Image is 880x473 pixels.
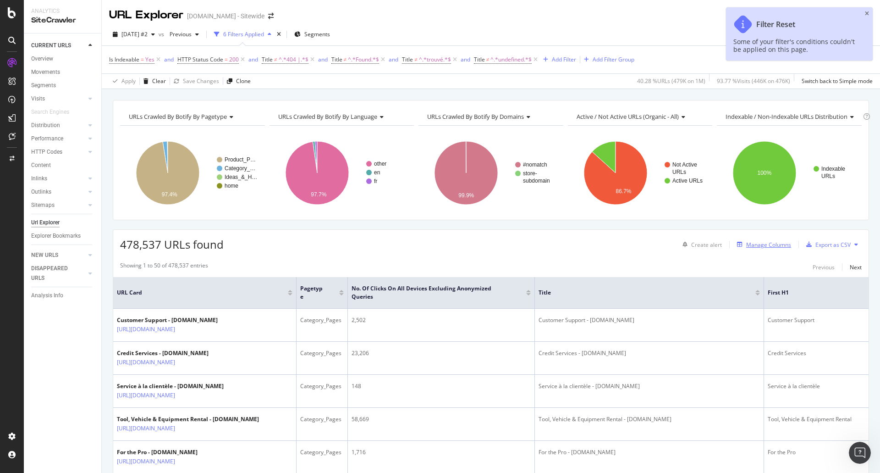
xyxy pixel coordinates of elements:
button: Clone [223,74,251,89]
button: and [461,55,470,64]
button: 6 Filters Applied [210,27,275,42]
div: Overview [31,54,53,64]
button: Upload attachment [44,300,51,308]
a: Overview [31,54,95,64]
span: HTTP Status Code [177,56,223,63]
h4: URLs Crawled By Botify By domains [425,109,555,124]
div: Tool, Vehicle & Equipment Rental - [DOMAIN_NAME] [539,415,760,423]
span: pagetype [300,284,325,301]
span: ≠ [344,56,347,63]
text: en [374,169,380,176]
button: and [389,55,398,64]
a: CURRENT URLS [31,41,86,50]
span: Title [474,56,485,63]
div: Credit Services - [DOMAIN_NAME] [539,349,760,357]
div: Credit Services - [DOMAIN_NAME] [117,349,215,357]
div: Customer Support says… [7,42,176,302]
text: Indexable [821,166,845,172]
button: Manage Columns [733,239,791,250]
div: : When someone searches for content on the original page (page A), search engines might serve the... [15,210,169,255]
text: 99.9% [458,192,474,199]
span: ^.*Found.*$ [348,53,379,66]
div: Explorer Bookmarks [31,231,81,241]
div: Manage Columns [746,241,791,249]
a: Visits [31,94,86,104]
span: 478,537 URLs found [120,237,224,252]
h1: Customer Support [44,5,110,11]
a: Performance [31,134,86,144]
div: Add Filter [552,56,576,63]
text: #nomatch [523,161,547,168]
b: Search Result Impact [15,210,92,217]
button: Gif picker [29,300,36,308]
span: ≠ [414,56,418,63]
text: 97.7% [311,191,326,198]
text: other [374,161,386,167]
div: Analysis Info [31,291,63,300]
text: 100% [758,170,772,176]
svg: A chart. [120,133,265,213]
div: 148 [352,382,531,390]
a: Content [31,161,95,170]
svg: A chart. [568,133,713,213]
div: This consolidation helps prevent dilution of ranking signals across duplicate or similar content,... [15,259,169,295]
a: Source reference 9276105: [106,85,114,92]
div: : A URL (page A) with a canonical tag pointing to another page on the site (page B) tells search ... [15,111,169,156]
div: Create alert [691,241,722,249]
button: Send a message… [157,297,172,312]
div: Performance [31,134,63,144]
button: Clear [140,74,166,89]
img: Profile image for Customer Support [26,5,41,20]
button: Apply [109,74,136,89]
span: URLs Crawled By Botify By pagetype [129,112,227,121]
div: 2,502 [352,316,531,324]
div: Outlinks [31,187,51,197]
div: Category_Pages [300,415,344,423]
button: Segments [291,27,334,42]
textarea: Message… [8,281,176,297]
div: Movements [31,67,60,77]
span: Yes [145,53,154,66]
div: arrow-right-arrow-left [268,13,274,19]
div: and [248,56,258,63]
span: vs [159,30,166,38]
text: store- [523,170,537,177]
div: A chart. [418,133,563,213]
button: Next [850,262,862,273]
div: Category_Pages [300,349,344,357]
div: Switch back to Simple mode [802,77,873,85]
div: Search Engines [31,107,69,117]
button: Previous [813,262,835,273]
span: URL Card [117,289,286,297]
a: HTTP Codes [31,147,86,157]
span: 2025 Aug. 21st #2 [121,30,148,38]
div: Category_Pages [300,382,344,390]
div: 58,669 [352,415,531,423]
text: Product_P… [225,156,256,163]
div: Showing 1 to 50 of 478,537 entries [120,262,208,273]
a: Search Engines [31,107,78,117]
div: Url Explorer [31,218,60,228]
span: Title [539,289,742,297]
div: Distribution [31,121,60,130]
div: URL Explorer [109,7,183,23]
text: Category_… [225,165,255,172]
div: Analytics [31,7,94,15]
button: Add Filter Group [580,54,634,65]
div: Some of your filter's conditions couldn't be applied on this page. [733,38,856,53]
span: ^.*trouvé.*$ [419,53,451,66]
span: Is Indexable [109,56,139,63]
div: Service à la clientèle - [DOMAIN_NAME] [539,382,760,390]
div: Inlinks [31,174,47,184]
div: Export as CSV [815,241,851,249]
button: and [318,55,328,64]
b: Signal Consolidation [15,111,89,118]
a: [URL][DOMAIN_NAME] [117,358,175,367]
button: Switch back to Simple mode [798,74,873,89]
span: URLs Crawled By Botify By language [278,112,377,121]
span: ^.*404 |.*$ [279,53,308,66]
text: subdomain [523,178,550,184]
div: Clear [152,77,166,85]
text: 86.7% [616,188,631,195]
